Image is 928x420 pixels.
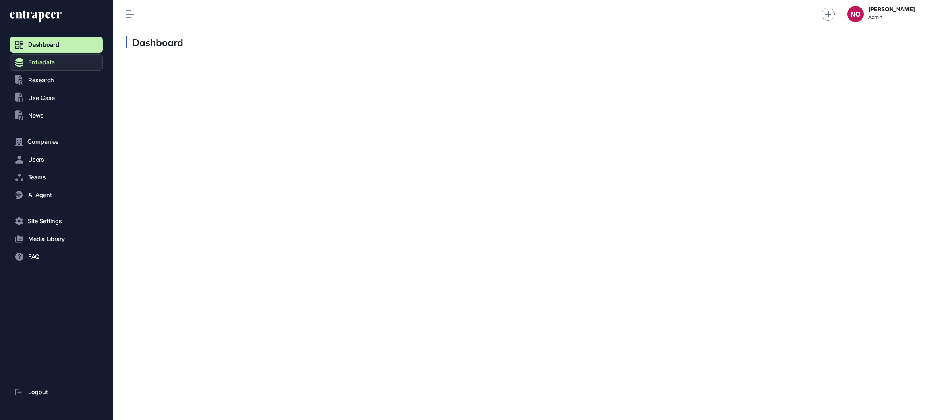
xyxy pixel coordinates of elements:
button: NO [847,6,864,22]
span: Media Library [28,236,65,242]
button: Teams [10,169,103,185]
span: Companies [27,139,59,145]
span: Dashboard [28,42,59,48]
a: Logout [10,384,103,400]
span: AI Agent [28,192,52,198]
span: Entradata [28,59,55,66]
span: FAQ [28,254,39,260]
span: Teams [28,174,46,181]
button: Entradata [10,54,103,71]
button: Use Case [10,90,103,106]
button: Companies [10,134,103,150]
span: Site Settings [28,218,62,225]
a: Dashboard [10,37,103,53]
button: FAQ [10,249,103,265]
span: News [28,112,44,119]
span: Admin [868,14,915,20]
span: Research [28,77,54,83]
span: Logout [28,389,48,395]
strong: [PERSON_NAME] [868,6,915,12]
button: AI Agent [10,187,103,203]
span: Use Case [28,95,55,101]
h3: Dashboard [126,36,183,48]
button: News [10,108,103,124]
button: Users [10,152,103,168]
button: Research [10,72,103,88]
button: Site Settings [10,213,103,229]
button: Media Library [10,231,103,247]
span: Users [28,156,44,163]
